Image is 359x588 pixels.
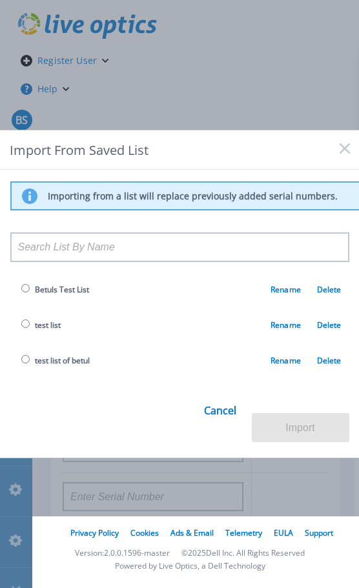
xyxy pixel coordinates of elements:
[274,527,293,538] a: EULA
[48,190,338,202] p: Importing from a list will replace previously added serial numbers.
[35,355,90,366] span: test list of betul
[170,527,214,538] a: Ads & Email
[10,141,149,159] span: Import From Saved List
[204,394,236,443] a: Cancel
[301,284,342,295] a: Delete
[75,549,170,562] li: Version: 2.0.0.1596-master
[35,319,61,330] span: test list
[305,527,333,538] a: Support
[271,319,301,330] a: Rename
[70,527,119,538] a: Privacy Policy
[35,284,89,295] span: Betuls Test List
[130,527,159,538] a: Cookies
[301,319,342,330] a: Delete
[115,562,265,575] li: Powered by Live Optics, a Dell Technology
[252,413,349,442] button: Import
[271,355,301,366] a: Rename
[271,284,301,295] a: Rename
[301,355,342,366] a: Delete
[181,549,305,562] li: © 2025 Dell Inc. All Rights Reserved
[10,232,349,262] input: Search List By Name
[225,527,262,538] a: Telemetry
